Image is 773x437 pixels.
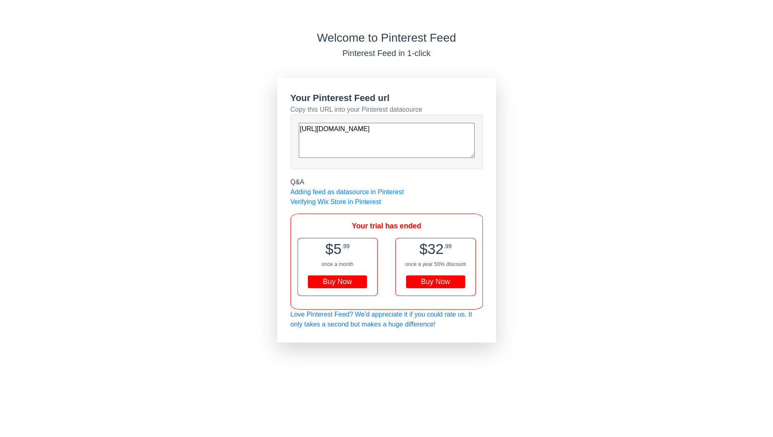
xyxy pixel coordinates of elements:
[291,311,472,328] a: Love Pinterest Feed? We'd appreciate it if you could rate us. It only takes a second but makes a ...
[406,275,465,289] div: Buy Now
[419,241,444,257] span: $32
[298,260,377,268] div: once a month
[291,91,483,105] div: Your Pinterest Feed url
[298,221,476,231] div: Your trial has ended
[291,198,381,205] a: Verifying Wix Store in Pinterest
[308,275,367,289] div: Buy Now
[291,177,483,187] div: Q&A
[291,105,483,115] div: Copy this URL into your Pinterest datasource
[444,243,452,249] span: .99
[325,241,341,257] span: $5
[396,260,475,268] div: once a year 50% discount
[341,243,350,249] span: .99
[291,188,404,195] a: Adding feed as datasource in Pinterest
